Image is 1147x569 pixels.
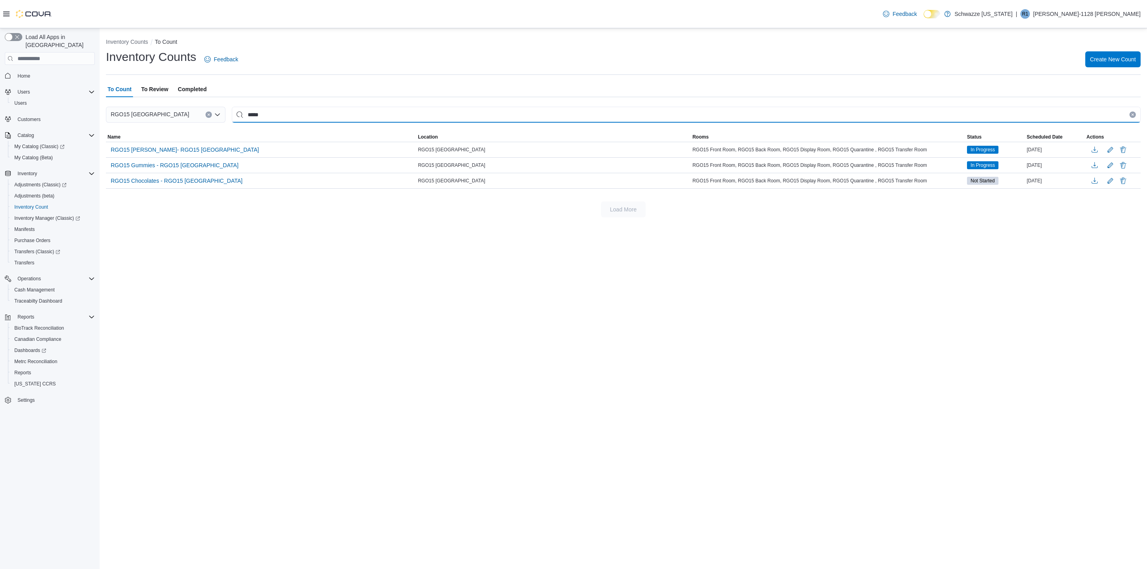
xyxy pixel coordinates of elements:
[178,81,207,97] span: Completed
[14,358,57,365] span: Metrc Reconciliation
[11,142,68,151] a: My Catalog (Classic)
[967,146,998,154] span: In Progress
[2,130,98,141] button: Catalog
[1025,145,1085,154] div: [DATE]
[18,73,30,79] span: Home
[8,152,98,163] button: My Catalog (Beta)
[11,368,95,377] span: Reports
[1033,9,1141,19] p: [PERSON_NAME]-1128 [PERSON_NAME]
[11,368,34,377] a: Reports
[11,258,95,268] span: Transfers
[1085,51,1141,67] button: Create New Count
[14,114,95,124] span: Customers
[106,39,148,45] button: Inventory Counts
[8,334,98,345] button: Canadian Compliance
[106,49,196,65] h1: Inventory Counts
[8,284,98,295] button: Cash Management
[14,154,53,161] span: My Catalog (Beta)
[11,357,61,366] a: Metrc Reconciliation
[1025,132,1085,142] button: Scheduled Date
[955,9,1013,19] p: Schwazze [US_STATE]
[14,226,35,233] span: Manifests
[1106,144,1115,156] button: Edit count details
[8,246,98,257] a: Transfers (Classic)
[14,260,34,266] span: Transfers
[14,115,44,124] a: Customers
[1022,9,1028,19] span: R1
[1118,145,1128,154] button: Delete
[1090,55,1136,63] span: Create New Count
[416,132,691,142] button: Location
[18,132,34,139] span: Catalog
[214,111,221,118] button: Open list of options
[14,395,95,405] span: Settings
[11,323,95,333] span: BioTrack Reconciliation
[11,334,65,344] a: Canadian Compliance
[8,356,98,367] button: Metrc Reconciliation
[1027,134,1063,140] span: Scheduled Date
[14,336,61,342] span: Canadian Compliance
[14,298,62,304] span: Traceabilty Dashboard
[18,116,41,123] span: Customers
[11,236,54,245] a: Purchase Orders
[924,10,940,18] input: Dark Mode
[8,257,98,268] button: Transfers
[11,346,95,355] span: Dashboards
[8,323,98,334] button: BioTrack Reconciliation
[11,191,58,201] a: Adjustments (beta)
[14,347,46,354] span: Dashboards
[11,98,30,108] a: Users
[14,193,55,199] span: Adjustments (beta)
[8,179,98,190] a: Adjustments (Classic)
[11,379,95,389] span: Washington CCRS
[16,10,52,18] img: Cova
[418,134,438,140] span: Location
[967,134,982,140] span: Status
[106,132,416,142] button: Name
[201,51,241,67] a: Feedback
[418,147,485,153] span: RGO15 [GEOGRAPHIC_DATA]
[14,204,48,210] span: Inventory Count
[1106,159,1115,171] button: Edit count details
[1025,176,1085,186] div: [DATE]
[14,237,51,244] span: Purchase Orders
[155,39,177,45] button: To Count
[880,6,920,22] a: Feedback
[14,182,67,188] span: Adjustments (Classic)
[965,132,1025,142] button: Status
[11,180,70,190] a: Adjustments (Classic)
[108,134,121,140] span: Name
[18,314,34,320] span: Reports
[2,168,98,179] button: Inventory
[610,205,637,213] span: Load More
[14,370,31,376] span: Reports
[106,38,1141,47] nav: An example of EuiBreadcrumbs
[11,213,83,223] a: Inventory Manager (Classic)
[11,285,58,295] a: Cash Management
[1016,9,1017,19] p: |
[18,397,35,403] span: Settings
[691,160,965,170] div: RGO15 Front Room, RGO15 Back Room, RGO15 Display Room, RGO15 Quarantine , RGO15 Transfer Room
[8,141,98,152] a: My Catalog (Classic)
[11,153,56,162] a: My Catalog (Beta)
[11,225,95,234] span: Manifests
[1118,160,1128,170] button: Delete
[691,145,965,154] div: RGO15 Front Room, RGO15 Back Room, RGO15 Display Room, RGO15 Quarantine , RGO15 Transfer Room
[11,296,95,306] span: Traceabilty Dashboard
[2,311,98,323] button: Reports
[418,162,485,168] span: RGO15 [GEOGRAPHIC_DATA]
[11,379,59,389] a: [US_STATE] CCRS
[971,146,995,153] span: In Progress
[11,346,49,355] a: Dashboards
[8,213,98,224] a: Inventory Manager (Classic)
[11,142,95,151] span: My Catalog (Classic)
[141,81,168,97] span: To Review
[1020,9,1030,19] div: Rebekah-1128 Castillo
[2,273,98,284] button: Operations
[11,191,95,201] span: Adjustments (beta)
[1118,176,1128,186] button: Delete
[14,274,44,284] button: Operations
[14,87,33,97] button: Users
[232,107,1141,123] input: This is a search bar. After typing your query, hit enter to filter the results lower in the page.
[11,258,37,268] a: Transfers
